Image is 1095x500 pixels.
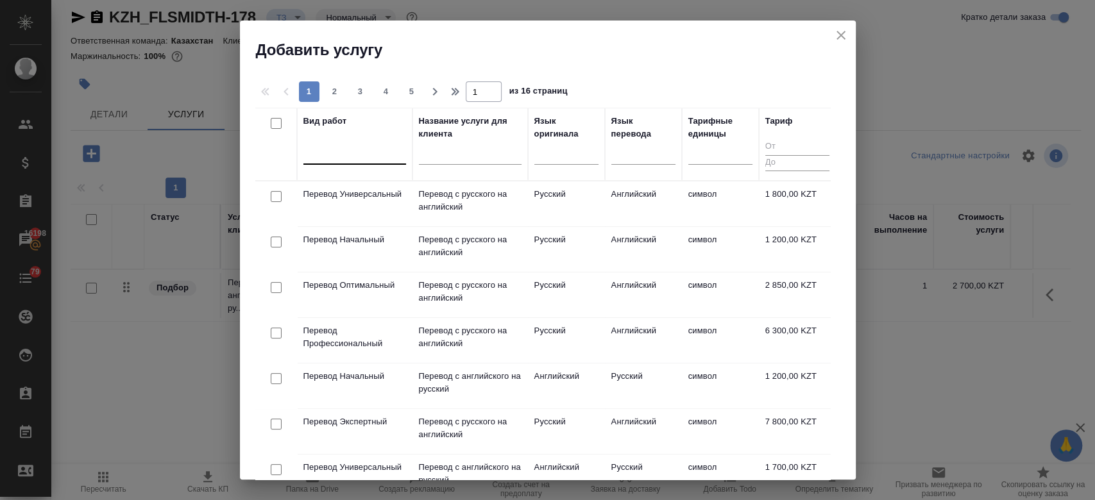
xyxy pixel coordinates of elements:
td: Русский [528,272,605,317]
p: Перевод Начальный [303,233,406,246]
input: От [765,139,829,155]
td: Английский [605,318,682,363]
button: 3 [350,81,371,102]
td: Английский [528,363,605,408]
td: символ [682,181,759,226]
span: 3 [350,85,371,98]
span: 4 [376,85,396,98]
td: Русский [528,181,605,226]
td: Русский [528,318,605,363]
td: Русский [605,454,682,499]
p: Перевод с русского на английский [419,233,522,259]
td: Русский [605,363,682,408]
td: Английский [528,454,605,499]
td: 1 200,00 KZT [759,227,836,272]
h2: Добавить услугу [256,40,856,60]
span: 5 [402,85,422,98]
p: Перевод с русского на английский [419,415,522,441]
p: Перевод Универсальный [303,461,406,474]
td: Английский [605,272,682,317]
td: Русский [528,409,605,454]
p: Перевод с русского на английский [419,279,522,304]
td: символ [682,454,759,499]
div: Тариф [765,115,793,128]
td: 1 200,00 KZT [759,363,836,408]
p: Перевод с английского на русский [419,370,522,396]
td: символ [682,272,759,317]
span: 2 [325,85,345,98]
input: До [765,155,829,171]
p: Перевод Универсальный [303,188,406,201]
div: Язык оригинала [534,115,598,140]
td: Английский [605,181,682,226]
td: 2 850,00 KZT [759,272,836,317]
td: символ [682,318,759,363]
div: Название услуги для клиента [419,115,522,140]
p: Перевод с русского на английский [419,188,522,213]
p: Перевод Профессиональный [303,324,406,350]
td: 1 700,00 KZT [759,454,836,499]
p: Перевод с русского на английский [419,324,522,350]
button: 4 [376,81,396,102]
td: Английский [605,227,682,272]
td: Английский [605,409,682,454]
td: 7 800,00 KZT [759,409,836,454]
button: close [831,26,851,45]
p: Перевод с английского на русский [419,461,522,487]
td: 6 300,00 KZT [759,318,836,363]
p: Перевод Начальный [303,370,406,383]
span: из 16 страниц [509,83,568,102]
td: символ [682,363,759,408]
div: Тарифные единицы [688,115,752,140]
div: Язык перевода [611,115,675,140]
td: символ [682,409,759,454]
div: Вид работ [303,115,347,128]
button: 5 [402,81,422,102]
td: символ [682,227,759,272]
td: Русский [528,227,605,272]
p: Перевод Оптимальный [303,279,406,292]
p: Перевод Экспертный [303,415,406,428]
button: 2 [325,81,345,102]
td: 1 800,00 KZT [759,181,836,226]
